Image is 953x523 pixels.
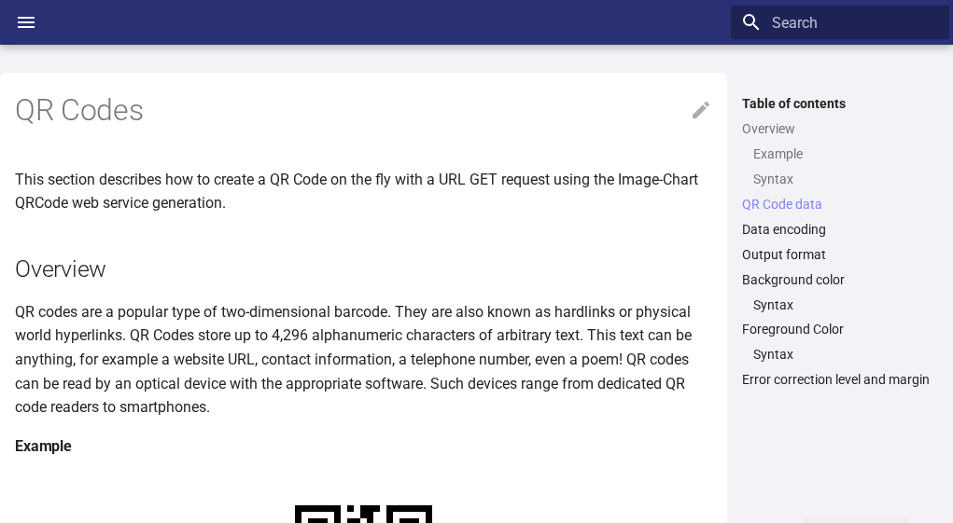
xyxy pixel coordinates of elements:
[742,145,938,187] nav: Overview
[15,434,712,459] h4: Example
[753,296,938,313] a: Syntax
[742,321,938,337] a: Foreground Color
[742,196,938,213] a: QR Code data
[742,221,938,238] a: Data encoding
[742,271,938,288] a: Background color
[742,346,938,363] nav: Foreground Color
[753,171,938,187] a: Syntax
[742,246,938,263] a: Output format
[15,300,712,420] p: QR codes are a popular type of two-dimensional barcode. They are also known as hardlinks or physi...
[731,95,949,112] label: Table of contents
[15,253,712,285] h2: Overview
[753,145,938,162] a: Example
[15,168,712,215] p: This section describes how to create a QR Code on the fly with a URL GET request using the Image-...
[15,91,712,131] h1: QR Codes
[753,346,938,363] a: Syntax
[731,6,949,39] input: Search
[742,120,938,137] a: Overview
[731,95,949,389] nav: Table of contents
[742,371,938,388] a: Error correction level and margin
[742,296,938,313] nav: Background color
